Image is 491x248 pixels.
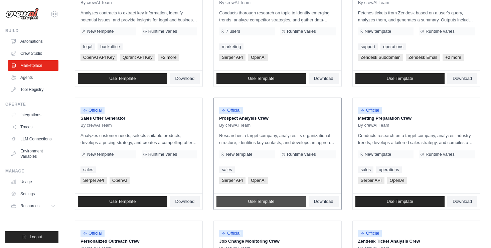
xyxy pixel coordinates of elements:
[309,196,339,207] a: Download
[287,29,316,34] span: Runtime varies
[80,54,117,61] span: OpenAI API Key
[170,196,200,207] a: Download
[219,54,246,61] span: Serper API
[248,177,268,184] span: OpenAI
[8,36,58,47] a: Automations
[8,48,58,59] a: Crew Studio
[358,123,389,128] span: By crewAI Team
[8,110,58,120] a: Integrations
[358,115,475,122] p: Meeting Preparation Crew
[376,166,402,173] a: operations
[447,196,477,207] a: Download
[387,199,413,204] span: Use Template
[78,196,167,207] a: Use Template
[219,115,336,122] p: Prospect Analysis Crew
[80,9,197,23] p: Analyzes contracts to extract key information, identify potential issues, and provide insights fo...
[87,29,114,34] span: New template
[219,123,251,128] span: By crewAI Team
[8,72,58,83] a: Agents
[358,54,403,61] span: Zendesk Subdomain
[380,43,406,50] a: operations
[8,134,58,144] a: LLM Connections
[358,9,475,23] p: Fetches tickets from Zendesk based on a user's query, analyzes them, and generates a summary. Out...
[426,29,455,34] span: Runtime varies
[248,76,274,81] span: Use Template
[216,73,306,84] a: Use Template
[314,76,333,81] span: Download
[355,196,445,207] a: Use Template
[148,152,177,157] span: Runtime varies
[5,8,39,20] img: Logo
[80,238,197,245] p: Personalized Outreach Crew
[5,28,58,33] div: Build
[358,238,475,245] p: Zendesk Ticket Analysis Crew
[355,73,445,84] a: Use Template
[80,43,95,50] a: legal
[8,176,58,187] a: Usage
[170,73,200,84] a: Download
[5,102,58,107] div: Operate
[219,230,243,237] span: Official
[216,196,306,207] a: Use Template
[175,199,195,204] span: Download
[80,230,105,237] span: Official
[219,43,243,50] a: marketing
[358,132,475,146] p: Conducts research on a target company, analyzes industry trends, develops a tailored sales strate...
[387,177,407,184] span: OpenAI
[8,201,58,211] button: Resources
[226,152,252,157] span: New template
[20,203,39,209] span: Resources
[226,29,240,34] span: 7 users
[5,168,58,174] div: Manage
[8,60,58,71] a: Marketplace
[80,132,197,146] p: Analyzes customer needs, selects suitable products, develops a pricing strategy, and creates a co...
[219,166,234,173] a: sales
[287,152,316,157] span: Runtime varies
[365,29,391,34] span: New template
[443,54,464,61] span: +2 more
[358,166,373,173] a: sales
[365,152,391,157] span: New template
[314,199,333,204] span: Download
[219,238,336,245] p: Job Change Monitoring Crew
[8,146,58,162] a: Environment Variables
[98,43,122,50] a: backoffice
[5,231,58,243] button: Logout
[175,76,195,81] span: Download
[78,73,167,84] a: Use Template
[8,84,58,95] a: Tool Registry
[87,152,114,157] span: New template
[447,73,477,84] a: Download
[30,234,42,240] span: Logout
[110,177,130,184] span: OpenAI
[426,152,455,157] span: Runtime varies
[248,54,268,61] span: OpenAI
[309,73,339,84] a: Download
[148,29,177,34] span: Runtime varies
[120,54,155,61] span: Qdrant API Key
[358,43,378,50] a: support
[358,107,382,114] span: Official
[219,132,336,146] p: Researches a target company, analyzes its organizational structure, identifies key contacts, and ...
[80,115,197,122] p: Sales Offer Generator
[219,107,243,114] span: Official
[80,107,105,114] span: Official
[109,76,136,81] span: Use Template
[453,76,472,81] span: Download
[8,189,58,199] a: Settings
[358,177,384,184] span: Serper API
[80,177,107,184] span: Serper API
[80,123,112,128] span: By crewAI Team
[219,177,246,184] span: Serper API
[8,122,58,132] a: Traces
[387,76,413,81] span: Use Template
[406,54,440,61] span: Zendesk Email
[453,199,472,204] span: Download
[109,199,136,204] span: Use Template
[219,9,336,23] p: Conducts thorough research on topic to identify emerging trends, analyze competitor strategies, a...
[80,166,96,173] a: sales
[358,230,382,237] span: Official
[158,54,179,61] span: +2 more
[248,199,274,204] span: Use Template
